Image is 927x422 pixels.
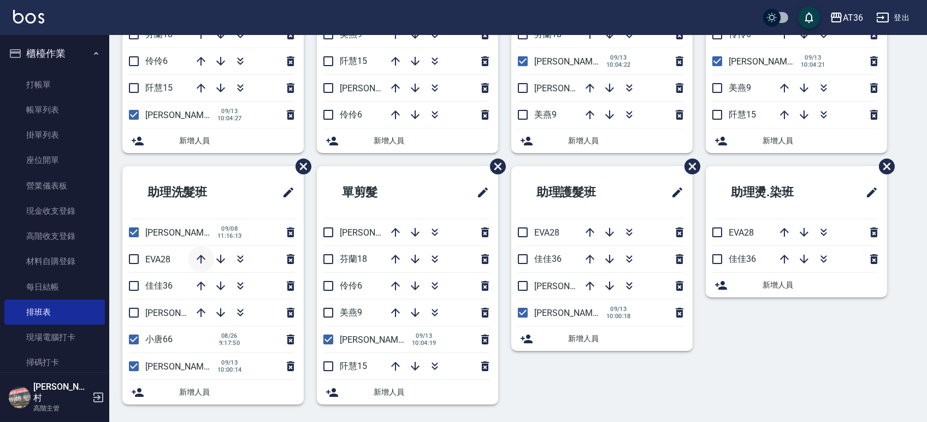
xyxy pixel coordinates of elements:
[568,333,684,344] span: 新增人員
[340,307,362,318] span: 美燕9
[374,386,489,398] span: 新增人員
[4,148,105,173] a: 座位開單
[412,339,436,347] span: 10:04:19
[825,7,867,29] button: AT36
[145,29,173,39] span: 芬蘭18
[4,274,105,300] a: 每日結帳
[340,361,367,371] span: 阡慧15
[275,179,295,206] span: 修改班表的標題
[534,254,562,264] span: 佳佳36
[706,128,887,153] div: 新增人員
[145,361,221,372] span: [PERSON_NAME]56
[317,128,498,153] div: 新增人員
[729,56,804,67] span: [PERSON_NAME]11
[217,332,241,339] span: 08/26
[4,325,105,350] a: 現場電腦打卡
[217,359,242,366] span: 09/13
[534,109,557,120] span: 美燕9
[534,281,610,291] span: [PERSON_NAME]58
[729,83,751,93] span: 美燕9
[326,173,432,212] h2: 單剪髮
[145,110,221,120] span: [PERSON_NAME]11
[729,254,756,264] span: 佳佳36
[729,109,756,120] span: 阡慧15
[217,225,242,232] span: 09/08
[4,39,105,68] button: 櫃檯作業
[131,173,249,212] h2: 助理洗髮班
[145,83,173,93] span: 阡慧15
[13,10,44,24] img: Logo
[317,380,498,405] div: 新增人員
[871,150,896,183] span: 刪除班表
[715,173,834,212] h2: 助理燙.染班
[520,173,638,212] h2: 助理護髮班
[33,403,89,413] p: 高階主管
[4,97,105,122] a: 帳單列表
[340,56,367,66] span: 阡慧15
[4,198,105,224] a: 現金收支登錄
[859,179,878,206] span: 修改班表的標題
[122,380,304,405] div: 新增人員
[664,179,684,206] span: 修改班表的標題
[145,254,170,265] span: EVA28
[4,300,105,325] a: 排班表
[33,382,89,403] h5: [PERSON_NAME]村
[4,224,105,249] a: 高階收支登錄
[340,280,362,291] span: 伶伶6
[729,227,754,238] span: EVA28
[217,115,242,122] span: 10:04:27
[179,135,295,146] span: 新增人員
[763,135,878,146] span: 新增人員
[801,61,825,68] span: 10:04:21
[606,313,631,320] span: 10:00:18
[217,339,241,347] span: 9:17:50
[340,83,415,93] span: [PERSON_NAME]16
[4,350,105,375] a: 掃碼打卡
[145,56,168,66] span: 伶伶6
[729,29,751,39] span: 伶伶6
[340,335,415,345] span: [PERSON_NAME]11
[9,386,31,408] img: Person
[4,173,105,198] a: 營業儀表板
[511,128,693,153] div: 新增人員
[798,7,820,28] button: save
[568,135,684,146] span: 新增人員
[374,135,489,146] span: 新增人員
[412,332,436,339] span: 09/13
[470,179,489,206] span: 修改班表的標題
[606,61,631,68] span: 10:04:22
[706,273,887,297] div: 新增人員
[145,334,173,344] span: 小唐66
[340,227,415,238] span: [PERSON_NAME]16
[763,279,878,291] span: 新增人員
[217,108,242,115] span: 09/13
[606,54,631,61] span: 09/13
[145,308,221,318] span: [PERSON_NAME]58
[534,83,610,93] span: [PERSON_NAME]16
[179,386,295,398] span: 新增人員
[872,8,914,28] button: 登出
[534,227,559,238] span: EVA28
[145,280,173,291] span: 佳佳36
[511,326,693,351] div: 新增人員
[145,227,221,238] span: [PERSON_NAME]55
[122,128,304,153] div: 新增人員
[217,366,242,373] span: 10:00:14
[340,254,367,264] span: 芬蘭18
[340,109,362,120] span: 伶伶6
[676,150,702,183] span: 刪除班表
[534,56,610,67] span: [PERSON_NAME]11
[843,11,863,25] div: AT36
[287,150,313,183] span: 刪除班表
[534,308,610,318] span: [PERSON_NAME]56
[340,29,362,39] span: 美燕9
[4,249,105,274] a: 材料自購登錄
[606,306,631,313] span: 09/13
[534,29,562,39] span: 芬蘭18
[217,232,242,239] span: 11:16:13
[4,72,105,97] a: 打帳單
[801,54,825,61] span: 09/13
[482,150,507,183] span: 刪除班表
[4,122,105,148] a: 掛單列表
